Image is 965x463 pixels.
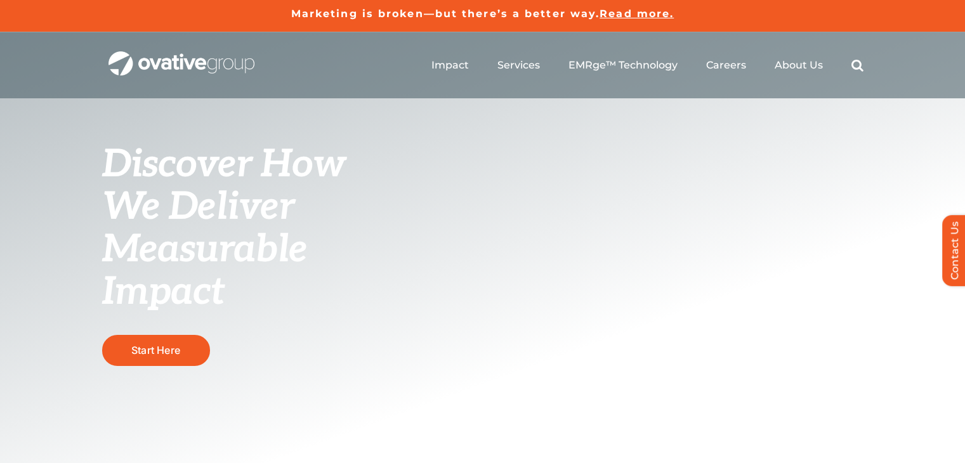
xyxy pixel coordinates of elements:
[102,185,308,315] span: We Deliver Measurable Impact
[851,59,863,72] a: Search
[431,45,863,86] nav: Menu
[291,8,600,20] a: Marketing is broken—but there’s a better way.
[102,142,346,188] span: Discover How
[775,59,823,72] a: About Us
[568,59,678,72] a: EMRge™ Technology
[108,50,254,62] a: OG_Full_horizontal_WHT
[600,8,674,20] a: Read more.
[497,59,540,72] a: Services
[131,344,180,356] span: Start Here
[431,59,469,72] a: Impact
[706,59,746,72] a: Careers
[102,335,210,366] a: Start Here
